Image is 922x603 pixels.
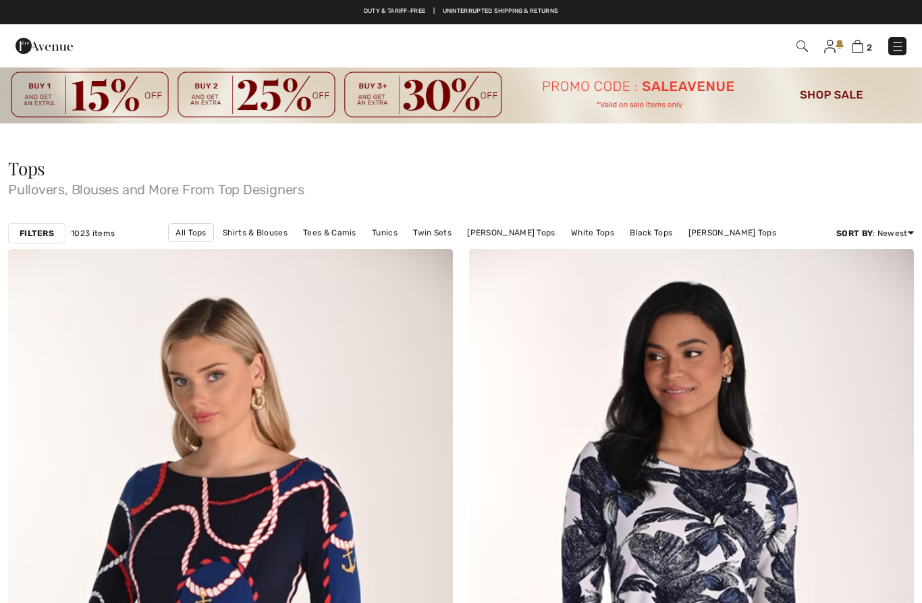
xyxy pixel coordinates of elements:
[564,224,621,241] a: White Tops
[8,156,45,180] span: Tops
[16,32,73,59] img: 1ère Avenue
[891,40,904,53] img: Menu
[168,223,213,242] a: All Tops
[867,42,872,53] span: 2
[796,40,808,52] img: Search
[836,227,914,239] div: : Newest
[8,177,914,196] span: Pullovers, Blouses and More From Top Designers
[852,40,863,53] img: Shopping Bag
[460,224,562,241] a: [PERSON_NAME] Tops
[20,227,54,239] strong: Filters
[216,224,294,241] a: Shirts & Blouses
[16,38,73,51] a: 1ère Avenue
[365,224,404,241] a: Tunics
[852,38,872,54] a: 2
[623,224,679,241] a: Black Tops
[836,229,873,238] strong: Sort By
[824,40,836,53] img: My Info
[406,224,458,241] a: Twin Sets
[682,224,783,241] a: [PERSON_NAME] Tops
[71,227,115,239] span: 1023 items
[296,224,363,241] a: Tees & Camis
